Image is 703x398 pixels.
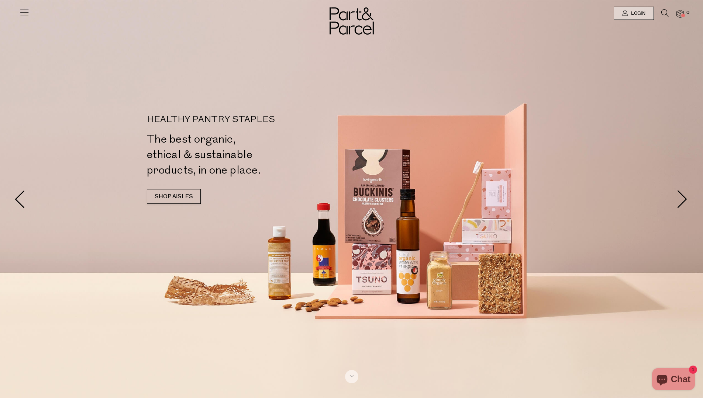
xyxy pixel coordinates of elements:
[676,10,684,18] a: 0
[147,189,201,204] a: SHOP AISLES
[147,115,355,124] p: HEALTHY PANTRY STAPLES
[147,132,355,178] h2: The best organic, ethical & sustainable products, in one place.
[330,7,374,35] img: Part&Parcel
[614,7,654,20] a: Login
[685,10,691,16] span: 0
[629,10,645,17] span: Login
[650,368,697,392] inbox-online-store-chat: Shopify online store chat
